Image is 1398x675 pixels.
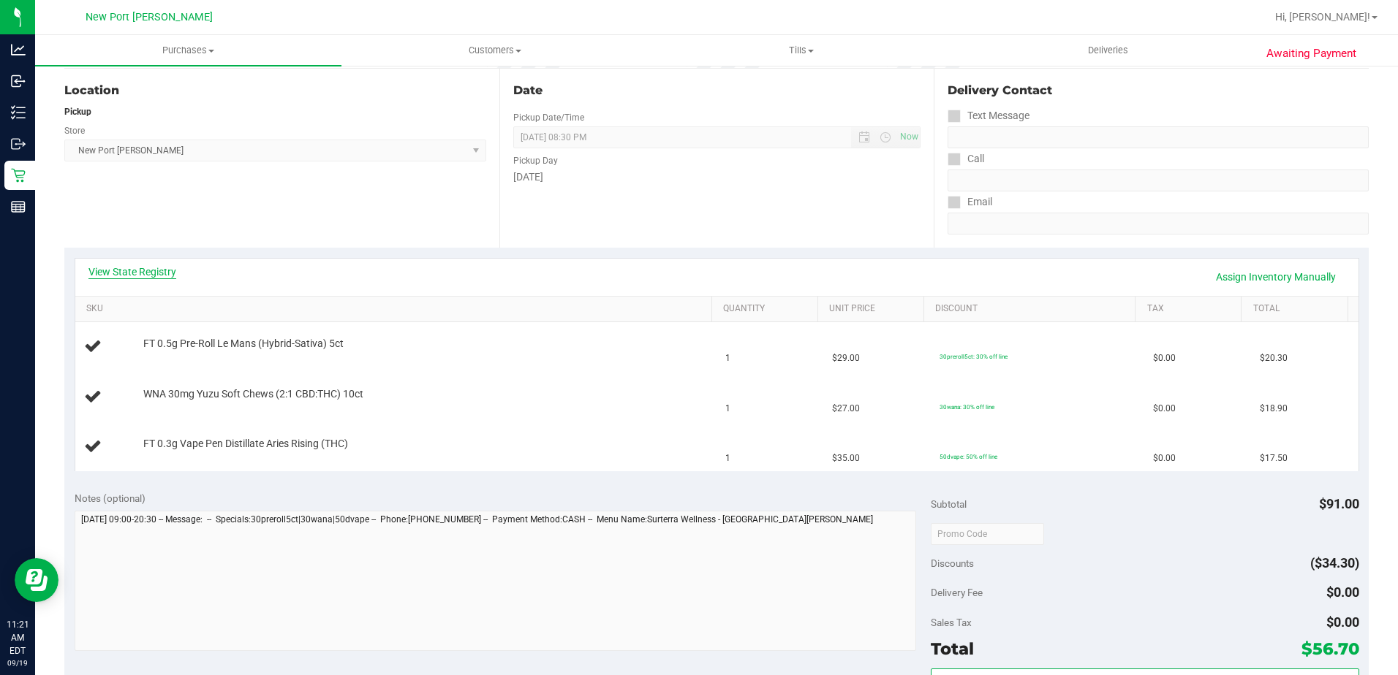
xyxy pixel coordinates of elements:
span: Discounts [931,550,974,576]
input: Format: (999) 999-9999 [948,126,1369,148]
a: View State Registry [88,264,176,279]
a: Customers [341,35,648,66]
p: 11:21 AM EDT [7,618,29,657]
span: FT 0.5g Pre-Roll Le Mans (Hybrid-Sativa) 5ct [143,337,344,351]
span: $0.00 [1153,451,1176,465]
span: FT 0.3g Vape Pen Distillate Aries Rising (THC) [143,437,348,451]
span: 1 [725,351,730,365]
span: Awaiting Payment [1266,45,1356,62]
span: Tills [649,44,954,57]
label: Email [948,191,992,213]
span: Total [931,638,974,659]
span: New Port [PERSON_NAME] [86,11,213,23]
span: Purchases [35,44,341,57]
a: Total [1253,303,1342,315]
a: Tills [649,35,955,66]
div: [DATE] [513,169,921,185]
span: 1 [725,451,730,465]
span: Sales Tax [931,617,972,628]
a: Deliveries [955,35,1261,66]
div: Delivery Contact [948,82,1369,99]
span: $35.00 [832,451,860,465]
span: $0.00 [1326,584,1359,600]
span: Delivery Fee [931,587,983,598]
span: 50dvape: 50% off line [940,453,997,460]
span: 30preroll5ct: 30% off line [940,353,1008,360]
span: $91.00 [1319,496,1359,511]
inline-svg: Inventory [11,105,26,120]
span: $18.90 [1260,402,1288,416]
inline-svg: Analytics [11,42,26,57]
inline-svg: Outbound [11,137,26,151]
span: Customers [342,44,647,57]
label: Pickup Day [513,154,558,167]
label: Store [64,124,85,137]
a: Quantity [723,303,812,315]
span: $20.30 [1260,351,1288,365]
div: Date [513,82,921,99]
span: $0.00 [1153,402,1176,416]
a: Assign Inventory Manually [1206,264,1345,289]
inline-svg: Inbound [11,74,26,88]
span: $0.00 [1153,351,1176,365]
div: Location [64,82,486,99]
span: WNA 30mg Yuzu Soft Chews (2:1 CBD:THC) 10ct [143,387,363,401]
span: Subtotal [931,498,967,510]
span: Deliveries [1068,44,1148,57]
span: $17.50 [1260,451,1288,465]
span: $0.00 [1326,614,1359,630]
strong: Pickup [64,107,91,117]
a: Discount [935,303,1130,315]
span: $29.00 [832,351,860,365]
span: 1 [725,402,730,416]
span: $56.70 [1301,638,1359,659]
inline-svg: Reports [11,199,26,214]
input: Promo Code [931,523,1044,545]
span: $27.00 [832,402,860,416]
label: Text Message [948,105,1029,126]
inline-svg: Retail [11,168,26,183]
span: Notes (optional) [75,492,146,504]
input: Format: (999) 999-9999 [948,169,1369,191]
a: Unit Price [829,303,918,315]
span: Hi, [PERSON_NAME]! [1275,11,1370,23]
label: Pickup Date/Time [513,111,584,124]
iframe: Resource center [15,558,58,602]
a: SKU [86,303,706,315]
span: 30wana: 30% off line [940,403,994,411]
a: Tax [1147,303,1236,315]
a: Purchases [35,35,341,66]
span: ($34.30) [1310,555,1359,571]
p: 09/19 [7,657,29,668]
label: Call [948,148,984,169]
